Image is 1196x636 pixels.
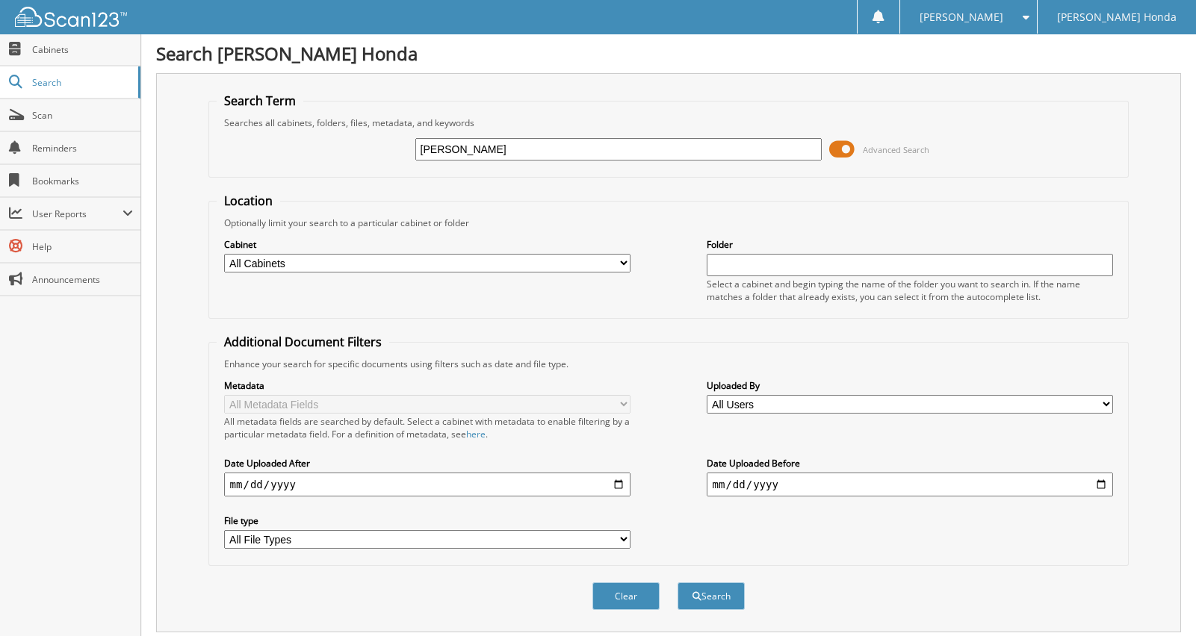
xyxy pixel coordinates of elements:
[224,473,631,496] input: start
[707,238,1114,251] label: Folder
[707,278,1114,303] div: Select a cabinet and begin typing the name of the folder you want to search in. If the name match...
[32,43,133,56] span: Cabinets
[707,473,1114,496] input: end
[217,358,1121,370] div: Enhance your search for specific documents using filters such as date and file type.
[32,175,133,187] span: Bookmarks
[678,582,745,610] button: Search
[217,216,1121,229] div: Optionally limit your search to a particular cabinet or folder
[15,7,127,27] img: scan123-logo-white.svg
[707,379,1114,392] label: Uploaded By
[32,240,133,253] span: Help
[32,273,133,286] span: Announcements
[217,193,280,209] legend: Location
[592,582,660,610] button: Clear
[32,109,133,122] span: Scan
[224,238,631,251] label: Cabinet
[224,514,631,527] label: File type
[1057,13,1177,22] span: [PERSON_NAME] Honda
[217,116,1121,129] div: Searches all cabinets, folders, files, metadata, and keywords
[32,208,123,220] span: User Reports
[224,379,631,392] label: Metadata
[1121,564,1196,636] iframe: Chat Widget
[224,415,631,440] div: All metadata fields are searched by default. Select a cabinet with metadata to enable filtering b...
[217,334,389,350] legend: Additional Document Filters
[863,144,929,155] span: Advanced Search
[32,142,133,155] span: Reminders
[707,457,1114,470] label: Date Uploaded Before
[466,428,486,440] a: here
[224,457,631,470] label: Date Uploaded After
[156,41,1181,66] h1: Search [PERSON_NAME] Honda
[217,93,303,109] legend: Search Term
[920,13,1003,22] span: [PERSON_NAME]
[32,76,131,89] span: Search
